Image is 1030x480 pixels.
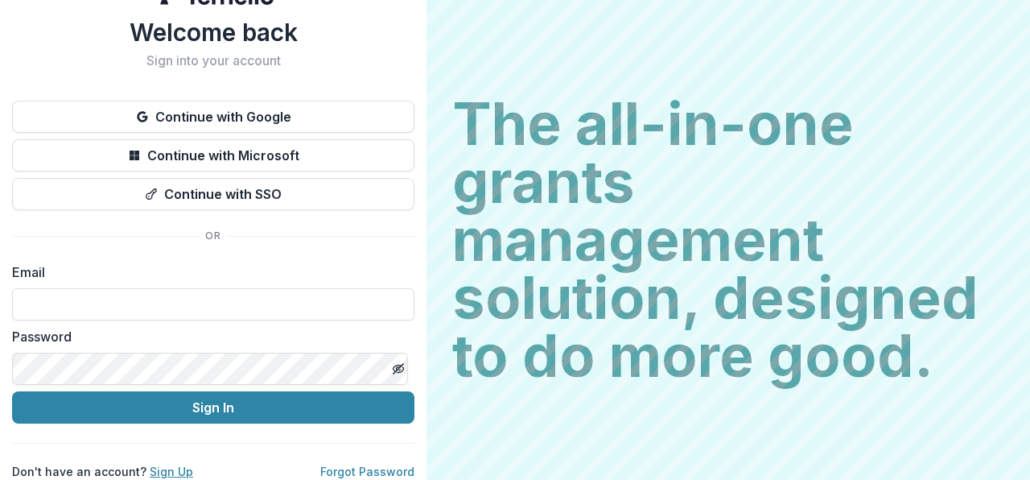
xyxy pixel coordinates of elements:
label: Password [12,327,405,346]
a: Sign Up [150,465,193,478]
button: Continue with SSO [12,178,414,210]
button: Continue with Google [12,101,414,133]
button: Toggle password visibility [385,356,411,382]
button: Sign In [12,391,414,424]
label: Email [12,263,405,282]
button: Continue with Microsoft [12,139,414,172]
a: Forgot Password [320,465,414,478]
h1: Welcome back [12,18,414,47]
h2: Sign into your account [12,53,414,68]
p: Don't have an account? [12,463,193,480]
